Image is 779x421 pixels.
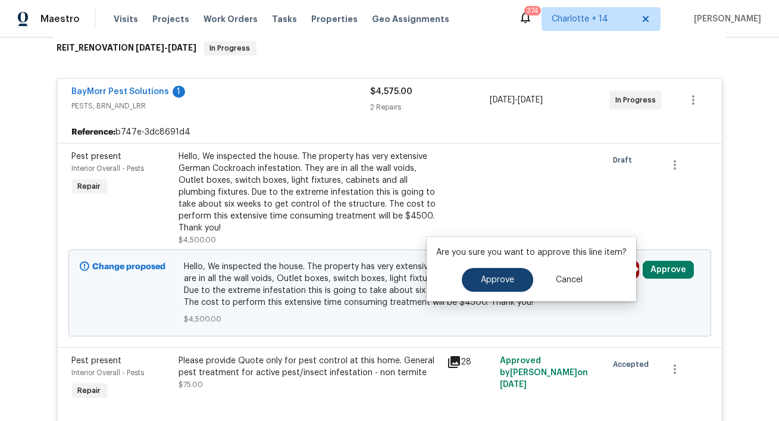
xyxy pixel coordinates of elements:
span: Interior Overall - Pests [72,369,145,376]
span: Properties [311,13,358,25]
span: $4,575.00 [371,88,413,96]
span: In Progress [205,42,255,54]
div: 28 [447,355,493,369]
span: [DATE] [490,96,515,104]
span: Approved by [PERSON_NAME] on [500,357,588,389]
div: Please provide Quote only for pest control at this home. General pest treatment for active pest/i... [179,355,440,379]
span: [DATE] [500,381,527,389]
span: Tasks [272,15,297,23]
span: Hello, We inspected the house. The property has very extensive German Cockroach infestation. They... [184,261,595,308]
span: PESTS, BRN_AND_LRR [72,100,371,112]
span: [PERSON_NAME] [689,13,761,25]
b: Change proposed [93,263,166,271]
b: Reference: [72,126,116,138]
span: [DATE] [518,96,543,104]
div: 1 [173,86,185,98]
span: In Progress [615,94,661,106]
span: [DATE] [168,43,197,52]
button: Approve [462,268,533,292]
span: Visits [114,13,138,25]
span: Approve [481,276,514,285]
p: Are you sure you want to approve this line item? [436,247,627,258]
span: Pest present [72,152,122,161]
span: Charlotte + 14 [552,13,633,25]
div: REIT_RENOVATION [DATE]-[DATE]In Progress [54,29,726,67]
span: Work Orders [204,13,258,25]
span: $75.00 [179,381,204,388]
span: Projects [152,13,189,25]
button: Approve [643,261,694,279]
span: Cancel [556,276,583,285]
span: $4,500.00 [184,313,595,325]
span: [DATE] [136,43,165,52]
button: Cancel [537,268,602,292]
span: Interior Overall - Pests [72,165,145,172]
div: 374 [527,5,539,17]
h6: REIT_RENOVATION [57,41,197,55]
div: 2 Repairs [371,101,490,113]
span: - [136,43,197,52]
span: Repair [73,180,106,192]
span: Draft [613,154,637,166]
span: - [490,94,543,106]
span: Repair [73,385,106,397]
div: Hello, We inspected the house. The property has very extensive German Cockroach infestation. They... [179,151,440,234]
span: Pest present [72,357,122,365]
span: $4,500.00 [179,236,217,244]
div: b747e-3dc8691d4 [58,121,722,143]
a: BayMorr Pest Solutions [72,88,170,96]
span: Accepted [613,358,653,370]
span: Maestro [40,13,80,25]
span: Geo Assignments [372,13,449,25]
